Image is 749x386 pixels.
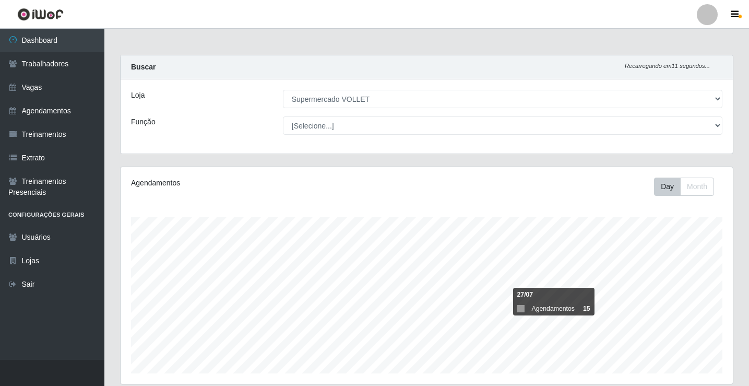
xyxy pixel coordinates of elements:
[625,63,710,69] i: Recarregando em 11 segundos...
[131,178,368,189] div: Agendamentos
[654,178,681,196] button: Day
[654,178,714,196] div: First group
[131,90,145,101] label: Loja
[680,178,714,196] button: Month
[131,116,156,127] label: Função
[131,63,156,71] strong: Buscar
[654,178,722,196] div: Toolbar with button groups
[17,8,64,21] img: CoreUI Logo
